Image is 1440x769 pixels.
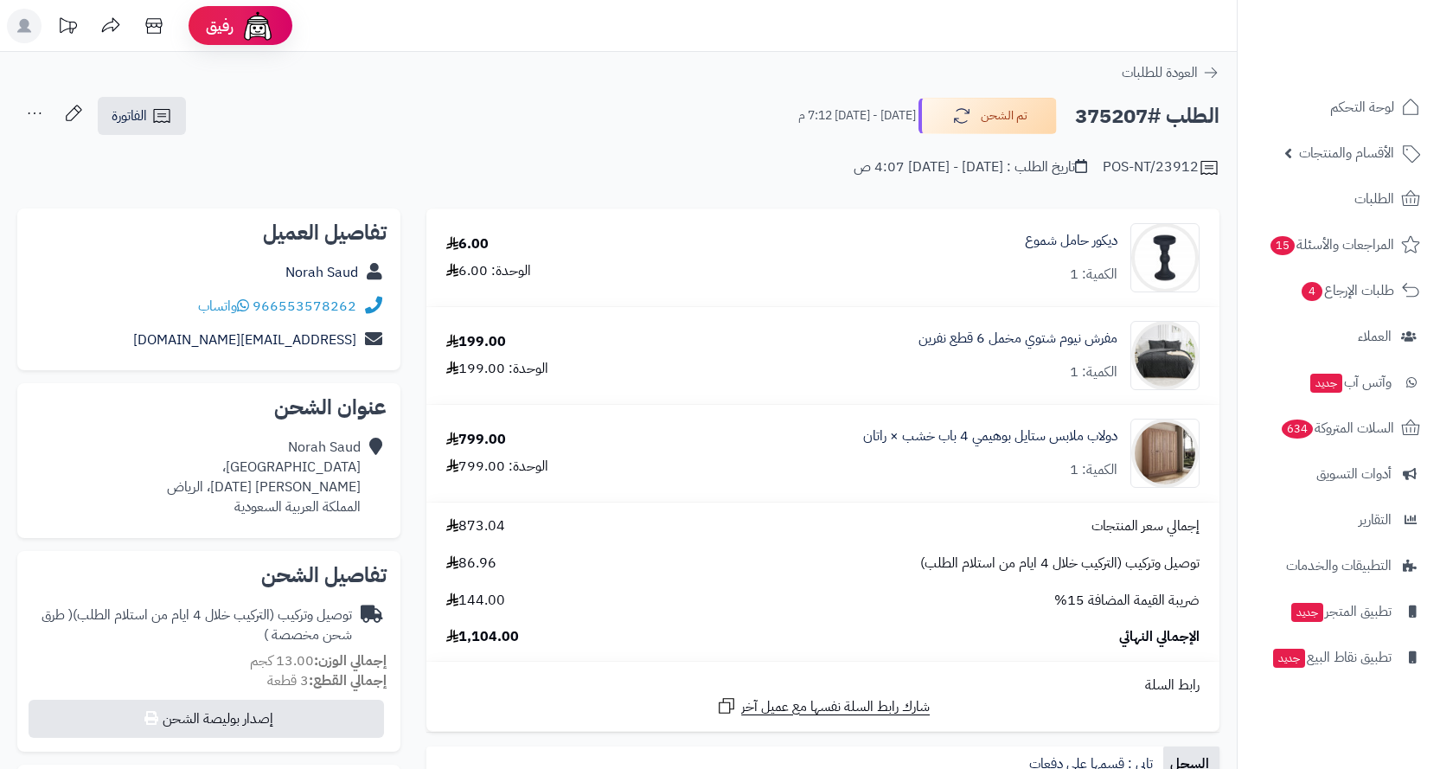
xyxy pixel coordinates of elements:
span: السلات المتروكة [1280,416,1394,440]
a: الفاتورة [98,97,186,135]
button: إصدار بوليصة الشحن [29,700,384,738]
span: التقارير [1359,508,1392,532]
strong: إجمالي الوزن: [314,650,387,671]
a: طلبات الإرجاع4 [1248,270,1430,311]
a: التطبيقات والخدمات [1248,545,1430,586]
span: الطلبات [1354,187,1394,211]
span: جديد [1291,603,1323,622]
span: 873.04 [446,516,505,536]
div: Norah Saud [GEOGRAPHIC_DATA]، [PERSON_NAME] [DATE]، الرياض المملكة العربية السعودية [167,438,361,516]
span: 144.00 [446,591,505,611]
div: الوحدة: 199.00 [446,359,548,379]
a: لوحة التحكم [1248,87,1430,128]
img: 1734447723-110202020131-90x90.jpg [1131,321,1199,390]
div: 799.00 [446,430,506,450]
span: التطبيقات والخدمات [1286,554,1392,578]
span: جديد [1310,374,1342,393]
span: العملاء [1358,324,1392,349]
div: تاريخ الطلب : [DATE] - [DATE] 4:07 ص [854,157,1087,177]
span: تطبيق المتجر [1290,599,1392,624]
small: 13.00 كجم [250,650,387,671]
a: الطلبات [1248,178,1430,220]
a: دولاب ملابس ستايل بوهيمي 4 باب خشب × راتان [863,426,1117,446]
h2: عنوان الشحن [31,397,387,418]
img: 1749977265-1-90x90.jpg [1131,419,1199,488]
a: شارك رابط السلة نفسها مع عميل آخر [716,695,930,717]
a: تطبيق نقاط البيعجديد [1248,637,1430,678]
span: لوحة التحكم [1330,95,1394,119]
span: ( طرق شحن مخصصة ) [42,605,352,645]
small: 3 قطعة [267,670,387,691]
img: 1726331484-110319010047-90x90.jpg [1131,223,1199,292]
div: POS-NT/23912 [1103,157,1219,178]
div: توصيل وتركيب (التركيب خلال 4 ايام من استلام الطلب) [31,606,352,645]
a: ديكور حامل شموع [1025,231,1117,251]
span: العودة للطلبات [1122,62,1198,83]
img: ai-face.png [240,9,275,43]
a: العودة للطلبات [1122,62,1219,83]
span: رفيق [206,16,234,36]
span: إجمالي سعر المنتجات [1091,516,1200,536]
div: 199.00 [446,332,506,352]
span: الإجمالي النهائي [1119,627,1200,647]
a: أدوات التسويق [1248,453,1430,495]
a: تطبيق المتجرجديد [1248,591,1430,632]
span: الأقسام والمنتجات [1299,141,1394,165]
span: تطبيق نقاط البيع [1271,645,1392,670]
span: 15 [1270,236,1295,255]
span: شارك رابط السلة نفسها مع عميل آخر [741,697,930,717]
span: 634 [1282,420,1314,439]
span: وآتس آب [1309,370,1392,394]
img: logo-2.png [1322,42,1424,79]
div: الكمية: 1 [1070,460,1117,480]
button: تم الشحن [918,98,1057,134]
span: طلبات الإرجاع [1300,279,1394,303]
span: توصيل وتركيب (التركيب خلال 4 ايام من استلام الطلب) [920,554,1200,574]
span: ضريبة القيمة المضافة 15% [1054,591,1200,611]
span: 1,104.00 [446,627,519,647]
h2: تفاصيل الشحن [31,565,387,586]
span: المراجعات والأسئلة [1269,233,1394,257]
div: الكمية: 1 [1070,265,1117,285]
a: [EMAIL_ADDRESS][DOMAIN_NAME] [133,330,356,350]
span: الفاتورة [112,106,147,126]
a: المراجعات والأسئلة15 [1248,224,1430,266]
a: تحديثات المنصة [46,9,89,48]
div: الوحدة: 799.00 [446,457,548,477]
div: رابط السلة [433,676,1213,695]
div: الكمية: 1 [1070,362,1117,382]
span: 4 [1302,282,1322,301]
a: واتساب [198,296,249,317]
a: العملاء [1248,316,1430,357]
div: 6.00 [446,234,489,254]
div: الوحدة: 6.00 [446,261,531,281]
a: Norah Saud [285,262,358,283]
h2: الطلب #375207 [1075,99,1219,134]
span: 86.96 [446,554,496,574]
a: مفرش نيوم شتوي مخمل 6 قطع نفرين [918,329,1117,349]
a: 966553578262 [253,296,356,317]
span: جديد [1273,649,1305,668]
h2: تفاصيل العميل [31,222,387,243]
small: [DATE] - [DATE] 7:12 م [798,107,916,125]
a: التقارير [1248,499,1430,541]
span: أدوات التسويق [1316,462,1392,486]
strong: إجمالي القطع: [309,670,387,691]
a: وآتس آبجديد [1248,362,1430,403]
a: السلات المتروكة634 [1248,407,1430,449]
